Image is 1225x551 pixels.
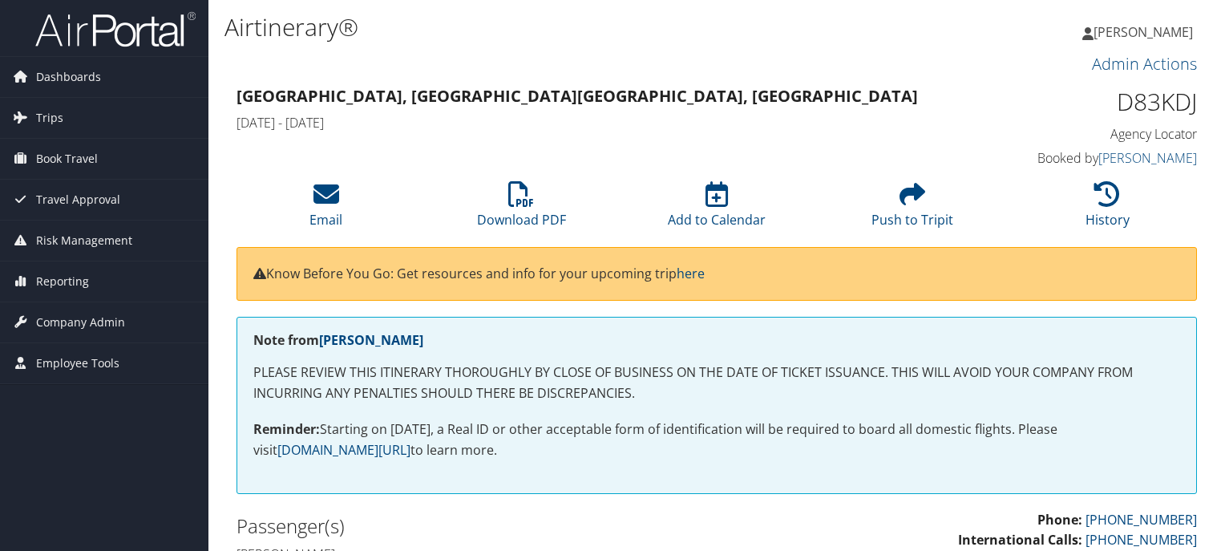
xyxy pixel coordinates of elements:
strong: Phone: [1037,511,1082,529]
span: Dashboards [36,57,101,97]
a: [DOMAIN_NAME][URL] [277,441,410,459]
a: [PHONE_NUMBER] [1086,531,1197,549]
a: Email [309,190,342,229]
img: airportal-logo.png [35,10,196,48]
span: [PERSON_NAME] [1094,23,1193,41]
h4: Agency Locator [975,125,1197,143]
strong: Note from [253,331,423,349]
a: History [1086,190,1130,229]
a: Admin Actions [1092,53,1197,75]
span: Employee Tools [36,343,119,383]
strong: Reminder: [253,420,320,438]
a: [PERSON_NAME] [1098,149,1197,167]
span: Travel Approval [36,180,120,220]
a: here [677,265,705,282]
h4: Booked by [975,149,1197,167]
h1: Airtinerary® [224,10,881,44]
h1: D83KDJ [975,85,1197,119]
strong: International Calls: [958,531,1082,549]
a: [PERSON_NAME] [319,331,423,349]
p: Know Before You Go: Get resources and info for your upcoming trip [253,264,1180,285]
p: Starting on [DATE], a Real ID or other acceptable form of identification will be required to boar... [253,419,1180,460]
a: [PHONE_NUMBER] [1086,511,1197,529]
h2: Passenger(s) [237,513,705,540]
a: [PERSON_NAME] [1082,8,1209,56]
span: Book Travel [36,139,98,179]
a: Add to Calendar [668,190,766,229]
p: PLEASE REVIEW THIS ITINERARY THOROUGHLY BY CLOSE OF BUSINESS ON THE DATE OF TICKET ISSUANCE. THIS... [253,363,1180,403]
span: Company Admin [36,302,125,342]
strong: [GEOGRAPHIC_DATA], [GEOGRAPHIC_DATA] [GEOGRAPHIC_DATA], [GEOGRAPHIC_DATA] [237,85,918,107]
span: Reporting [36,261,89,302]
a: Download PDF [477,190,566,229]
span: Risk Management [36,221,132,261]
h4: [DATE] - [DATE] [237,114,951,132]
span: Trips [36,98,63,138]
a: Push to Tripit [871,190,953,229]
